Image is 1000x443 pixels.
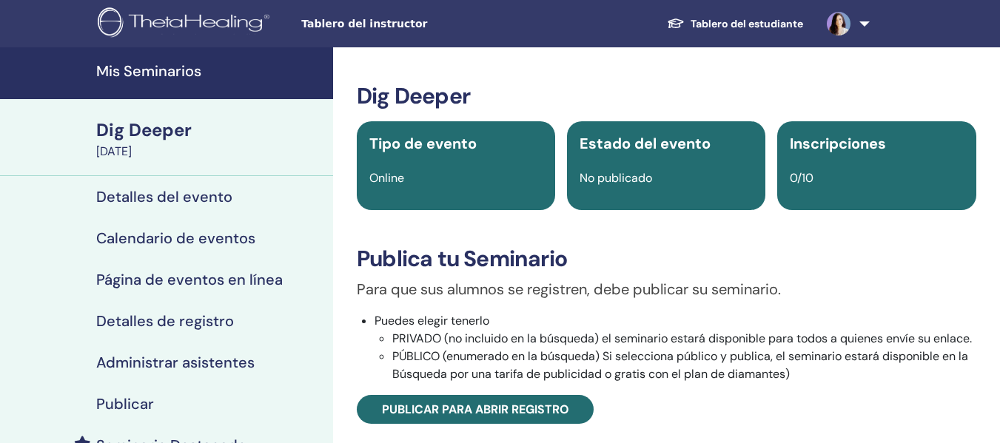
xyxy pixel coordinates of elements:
[382,402,569,417] span: Publicar para abrir registro
[96,271,283,288] h4: Página de eventos en línea
[87,118,333,160] a: Dig Deeper[DATE]
[98,7,275,41] img: logo.png
[96,354,255,371] h4: Administrar asistentes
[667,17,685,30] img: graduation-cap-white.svg
[580,170,652,186] span: No publicado
[96,229,255,247] h4: Calendario de eventos
[375,312,976,383] li: Puedes elegir tenerlo
[301,16,523,32] span: Tablero del instructor
[96,143,324,160] div: [DATE]
[96,188,232,206] h4: Detalles del evento
[357,395,594,424] a: Publicar para abrir registro
[357,246,976,272] h3: Publica tu Seminario
[392,330,976,348] li: PRIVADO (no incluido en la búsqueda) el seminario estará disponible para todos a quienes envíe su...
[357,278,976,300] p: Para que sus alumnos se registren, debe publicar su seminario.
[369,134,477,153] span: Tipo de evento
[827,12,850,35] img: default.jpg
[655,10,815,38] a: Tablero del estudiante
[369,170,404,186] span: Online
[790,134,886,153] span: Inscripciones
[96,395,154,413] h4: Publicar
[790,170,813,186] span: 0/10
[580,134,711,153] span: Estado del evento
[96,118,324,143] div: Dig Deeper
[392,348,976,383] li: PÚBLICO (enumerado en la búsqueda) Si selecciona público y publica, el seminario estará disponibl...
[96,62,324,80] h4: Mis Seminarios
[357,83,976,109] h3: Dig Deeper
[96,312,234,330] h4: Detalles de registro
